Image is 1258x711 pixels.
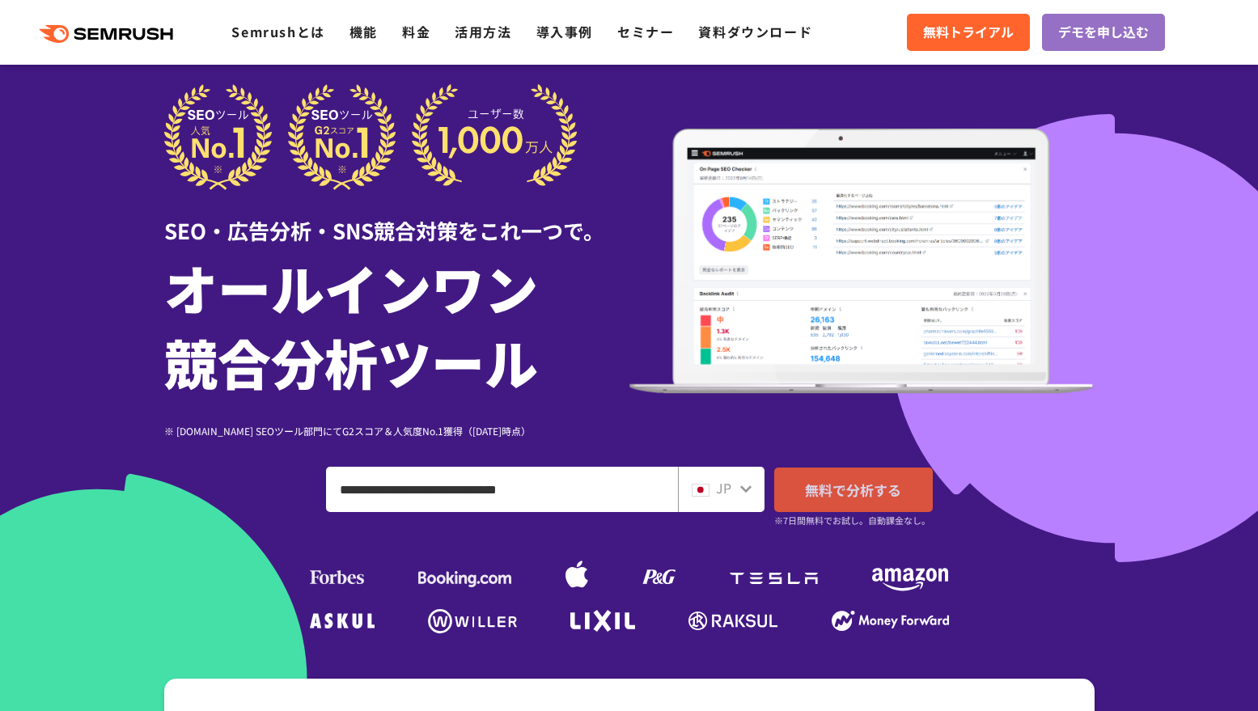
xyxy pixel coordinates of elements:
[907,14,1030,51] a: 無料トライアル
[698,22,812,41] a: 資料ダウンロード
[164,190,629,246] div: SEO・広告分析・SNS競合対策をこれ一つで。
[402,22,430,41] a: 料金
[1058,22,1149,43] span: デモを申し込む
[164,423,629,438] div: ※ [DOMAIN_NAME] SEOツール部門にてG2スコア＆人気度No.1獲得（[DATE]時点）
[617,22,674,41] a: セミナー
[774,468,933,512] a: 無料で分析する
[805,480,901,500] span: 無料で分析する
[774,513,930,528] small: ※7日間無料でお試し。自動課金なし。
[231,22,324,41] a: Semrushとは
[923,22,1014,43] span: 無料トライアル
[536,22,593,41] a: 導入事例
[1042,14,1165,51] a: デモを申し込む
[327,468,677,511] input: ドメイン、キーワードまたはURLを入力してください
[164,250,629,399] h1: オールインワン 競合分析ツール
[349,22,378,41] a: 機能
[716,478,731,497] span: JP
[455,22,511,41] a: 活用方法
